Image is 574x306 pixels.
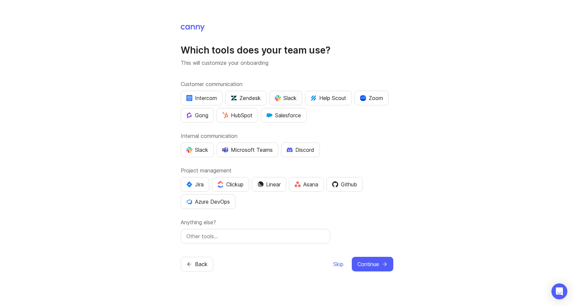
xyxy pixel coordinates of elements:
div: Slack [186,146,208,154]
div: Intercom [186,94,217,102]
img: Rf5nOJ4Qh9Y9HAAAAAElFTkSuQmCC [295,181,301,187]
div: Discord [287,146,314,154]
button: Github [327,177,363,192]
button: Clickup [212,177,249,192]
div: Help Scout [311,94,346,102]
div: Zendesk [231,94,261,102]
button: Help Scout [305,91,352,105]
img: WIAAAAASUVORK5CYII= [186,147,192,153]
button: Zendesk [225,91,266,105]
button: Discord [281,143,320,157]
div: Clickup [218,180,243,188]
input: Other tools… [186,232,325,240]
button: Gong [181,108,214,123]
button: Skip [333,257,344,271]
img: 0D3hMmx1Qy4j6AAAAAElFTkSuQmCC [332,181,338,187]
img: WIAAAAASUVORK5CYII= [275,95,281,101]
img: qKnp5cUisfhcFQGr1t296B61Fm0WkUVwBZaiVE4uNRmEGBFetJMz8xGrgPHqF1mLDIG816Xx6Jz26AFmkmT0yuOpRCAR7zRpG... [186,112,192,118]
span: Continue [357,260,379,268]
button: HubSpot [217,108,258,123]
button: Intercom [181,91,223,105]
button: Linear [252,177,286,192]
img: svg+xml;base64,PHN2ZyB4bWxucz0iaHR0cDovL3d3dy53My5vcmcvMjAwMC9zdmciIHZpZXdCb3g9IjAgMCA0MC4zNDMgND... [186,181,192,187]
label: Project management [181,166,393,174]
label: Internal communication [181,132,393,140]
button: Continue [352,257,393,271]
span: Back [195,260,208,268]
div: Open Intercom Messenger [551,283,567,299]
div: Azure DevOps [186,198,230,206]
h1: Which tools does your team use? [181,44,393,56]
div: Github [332,180,357,188]
img: G+3M5qq2es1si5SaumCnMN47tP1CvAZneIVX5dcx+oz+ZLhv4kfP9DwAAAABJRU5ErkJggg== [222,112,228,118]
img: kV1LT1TqjqNHPtRK7+FoaplE1qRq1yqhg056Z8K5Oc6xxgIuf0oNQ9LelJqbcyPisAf0C9LDpX5UIuAAAAAElFTkSuQmCC [311,95,317,101]
img: j83v6vj1tgY2AAAAABJRU5ErkJggg== [218,181,224,188]
div: HubSpot [222,111,252,119]
img: D0GypeOpROL5AAAAAElFTkSuQmCC [222,147,228,153]
img: Dm50RERGQWO2Ei1WzHVviWZlaLVriU9uRN6E+tIr91ebaDbMKKPDpFbssSuEG21dcGXkrKsuOVPwCeFJSFAIOxgiKgL2sFHRe... [257,181,263,187]
button: Microsoft Teams [217,143,278,157]
div: Gong [186,111,208,119]
button: Slack [269,91,302,105]
div: Jira [186,180,204,188]
img: xLHbn3khTPgAAAABJRU5ErkJggg== [360,95,366,101]
label: Customer communication [181,80,393,88]
img: GKxMRLiRsgdWqxrdBeWfGK5kaZ2alx1WifDSa2kSTsK6wyJURKhUuPoQRYzjholVGzT2A2owx2gHwZoyZHHCYJ8YNOAZj3DSg... [266,112,272,118]
img: YKcwp4sHBXAAAAAElFTkSuQmCC [186,199,192,205]
div: Linear [257,180,281,188]
button: Salesforce [261,108,307,123]
p: This will customize your onboarding [181,59,393,67]
img: Canny Home [181,25,205,32]
img: eRR1duPH6fQxdnSV9IruPjCimau6md0HxlPR81SIPROHX1VjYjAN9a41AAAAAElFTkSuQmCC [186,95,192,101]
div: Microsoft Teams [222,146,273,154]
button: Azure DevOps [181,194,236,209]
button: Asana [289,177,324,192]
button: Slack [181,143,214,157]
img: +iLplPsjzba05dttzK064pds+5E5wZnCVbuGoLvBrYdmEPrXTzGo7zG60bLEREEjvOjaG9Saez5xsOEAbxBwOP6dkea84XY9O... [287,147,293,152]
div: Asana [295,180,318,188]
div: Zoom [360,94,383,102]
label: Anything else? [181,218,393,226]
img: UniZRqrCPz6BHUWevMzgDJ1FW4xaGg2egd7Chm8uY0Al1hkDyjqDa8Lkk0kDEdqKkBok+T4wfoD0P0o6UMciQ8AAAAASUVORK... [231,95,237,101]
div: Salesforce [266,111,301,119]
button: Back [181,257,213,271]
span: Skip [333,260,343,268]
button: Zoom [354,91,389,105]
div: Slack [275,94,297,102]
button: Jira [181,177,209,192]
